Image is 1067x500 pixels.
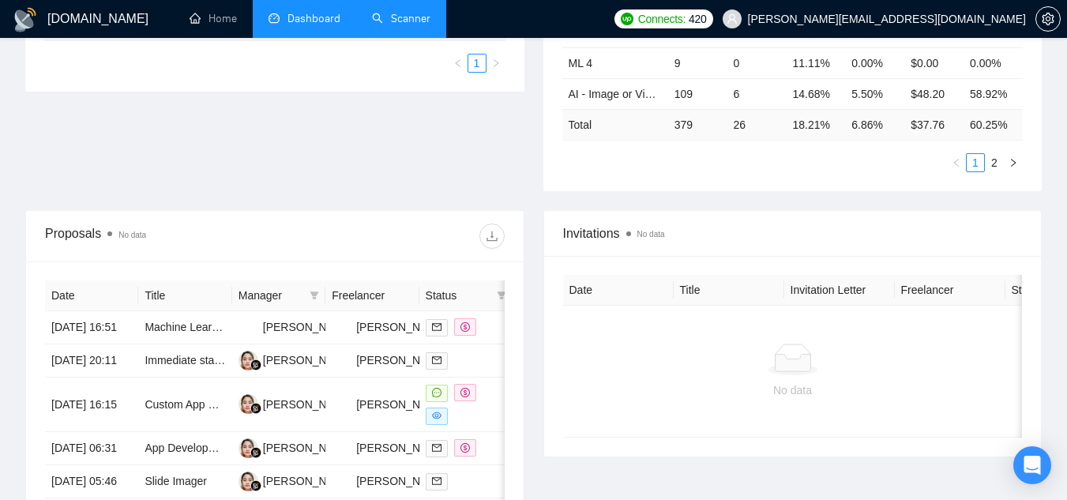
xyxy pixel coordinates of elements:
[332,394,351,414] img: BC
[432,476,441,486] span: mail
[263,318,354,336] div: [PERSON_NAME]
[138,432,231,465] td: App Development Needed
[904,78,964,109] td: $48.20
[562,109,668,140] td: Total
[487,54,505,73] li: Next Page
[263,396,354,413] div: [PERSON_NAME]
[480,230,504,242] span: download
[332,353,447,366] a: BC[PERSON_NAME]
[727,78,787,109] td: 6
[13,7,38,32] img: logo
[432,388,441,397] span: message
[190,12,237,25] a: homeHome
[497,291,506,300] span: filter
[576,382,1010,399] div: No data
[460,388,470,397] span: dollar
[138,465,231,498] td: Slide Imager
[563,275,674,306] th: Date
[904,47,964,78] td: $0.00
[138,378,231,432] td: Custom App Development with AI Integration
[904,109,964,140] td: $ 37.76
[964,78,1023,109] td: 58.92%
[786,78,845,109] td: 14.68%
[569,88,735,100] a: AI - Image or Video, convolutional
[563,224,1023,243] span: Invitations
[487,54,505,73] button: right
[668,109,727,140] td: 379
[727,13,738,24] span: user
[332,438,351,458] img: BC
[332,320,447,333] a: BC[PERSON_NAME]
[491,58,501,68] span: right
[569,57,593,70] a: ML 4
[784,275,895,306] th: Invitation Letter
[239,472,258,491] img: VW
[964,47,1023,78] td: 0.00%
[453,58,463,68] span: left
[250,480,261,491] img: gigradar-bm.png
[263,439,354,457] div: [PERSON_NAME]
[239,318,258,337] img: BC
[239,351,258,370] img: VW
[145,398,364,411] a: Custom App Development with AI Integration
[668,78,727,109] td: 109
[45,465,138,498] td: [DATE] 05:46
[372,12,430,25] a: searchScanner
[895,275,1005,306] th: Freelancer
[638,10,686,28] span: Connects:
[118,231,146,239] span: No data
[356,396,447,413] div: [PERSON_NAME]
[287,12,340,25] span: Dashboard
[952,158,961,167] span: left
[356,318,447,336] div: [PERSON_NAME]
[674,275,784,306] th: Title
[239,287,303,304] span: Manager
[432,411,441,420] span: eye
[947,153,966,172] button: left
[239,353,354,366] a: VW[PERSON_NAME]
[1035,6,1061,32] button: setting
[460,443,470,453] span: dollar
[45,344,138,378] td: [DATE] 20:11
[468,54,487,73] li: 1
[1013,446,1051,484] div: Open Intercom Messenger
[668,47,727,78] td: 9
[232,280,325,311] th: Manager
[263,352,354,369] div: [PERSON_NAME]
[468,55,486,72] a: 1
[637,230,665,239] span: No data
[250,447,261,458] img: gigradar-bm.png
[250,359,261,370] img: gigradar-bm.png
[1004,153,1023,172] li: Next Page
[479,224,505,249] button: download
[45,311,138,344] td: [DATE] 16:51
[845,78,904,109] td: 5.50%
[432,355,441,365] span: mail
[356,472,447,490] div: [PERSON_NAME]
[967,154,984,171] a: 1
[845,47,904,78] td: 0.00%
[145,354,404,367] a: Immediate start data scientists, earn 10000$/monthly
[449,54,468,73] button: left
[689,10,706,28] span: 420
[45,224,275,249] div: Proposals
[239,441,354,453] a: VW[PERSON_NAME]
[45,280,138,311] th: Date
[138,344,231,378] td: Immediate start data scientists, earn 10000$/monthly
[727,109,787,140] td: 26
[460,322,470,332] span: dollar
[239,394,258,414] img: VW
[786,47,845,78] td: 11.11%
[269,13,280,24] span: dashboard
[138,280,231,311] th: Title
[432,443,441,453] span: mail
[145,475,207,487] a: Slide Imager
[332,397,447,410] a: BC[PERSON_NAME]
[1009,158,1018,167] span: right
[332,441,447,453] a: BC[PERSON_NAME]
[45,378,138,432] td: [DATE] 16:15
[1004,153,1023,172] button: right
[239,320,354,333] a: BC[PERSON_NAME]
[985,153,1004,172] li: 2
[356,352,447,369] div: [PERSON_NAME]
